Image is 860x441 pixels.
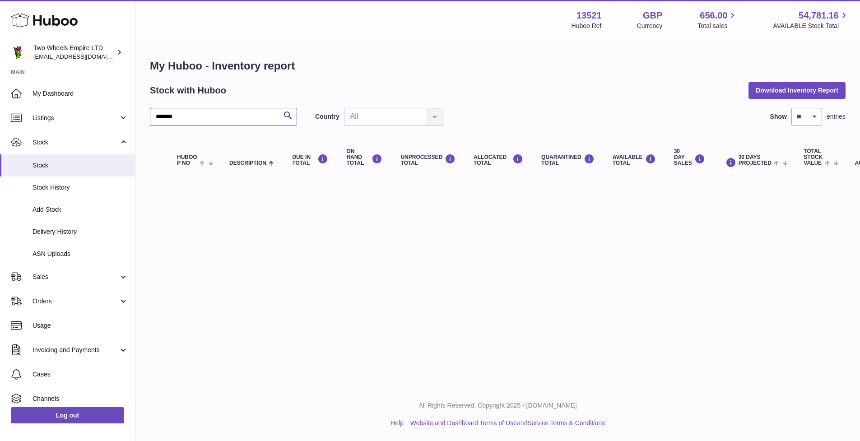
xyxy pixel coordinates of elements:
[613,154,656,166] div: AVAILABLE Total
[33,114,119,122] span: Listings
[804,149,823,167] span: Total stock value
[33,395,128,403] span: Channels
[33,138,119,147] span: Stock
[527,419,605,427] a: Service Terms & Conditions
[33,205,128,214] span: Add Stock
[292,154,328,166] div: DUE IN TOTAL
[697,22,738,30] span: Total sales
[643,9,662,22] strong: GBP
[33,183,128,192] span: Stock History
[33,250,128,258] span: ASN Uploads
[11,407,124,423] a: Log out
[748,82,846,98] button: Download Inventory Report
[33,53,133,60] span: [EMAIL_ADDRESS][DOMAIN_NAME]
[346,149,382,167] div: ON HAND Total
[229,160,266,166] span: Description
[33,273,119,281] span: Sales
[739,154,772,166] span: 30 DAYS PROJECTED
[11,46,24,59] img: justas@twowheelsempire.com
[33,297,119,306] span: Orders
[33,346,119,354] span: Invoicing and Payments
[150,59,846,73] h1: My Huboo - Inventory report
[700,9,727,22] span: 656.00
[637,22,663,30] div: Currency
[390,419,404,427] a: Help
[674,149,705,167] div: 30 DAY SALES
[33,161,128,170] span: Stock
[827,112,846,121] span: entries
[33,227,128,236] span: Delivery History
[33,44,115,61] div: Two Wheels Empire LTD
[143,401,853,410] p: All Rights Reserved. Copyright 2025 - [DOMAIN_NAME]
[33,89,128,98] span: My Dashboard
[474,154,523,166] div: ALLOCATED Total
[773,9,849,30] a: 54,781.16 AVAILABLE Stock Total
[576,9,602,22] strong: 13521
[150,84,226,97] h2: Stock with Huboo
[33,321,128,330] span: Usage
[177,154,197,166] span: Huboo P no
[697,9,738,30] a: 656.00 Total sales
[572,22,602,30] div: Huboo Ref
[33,370,128,379] span: Cases
[773,22,849,30] span: AVAILABLE Stock Total
[315,112,339,121] label: Country
[541,154,595,166] div: QUARANTINED Total
[799,9,839,22] span: 54,781.16
[410,419,517,427] a: Website and Dashboard Terms of Use
[400,154,456,166] div: UNPROCESSED Total
[407,419,605,427] li: and
[770,112,787,121] label: Show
